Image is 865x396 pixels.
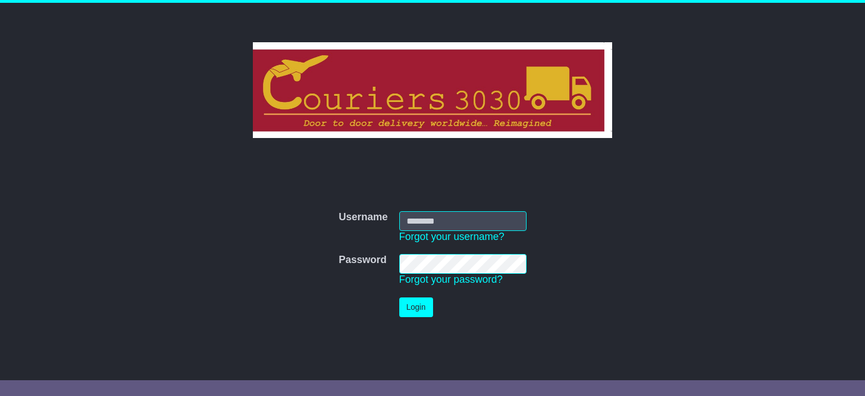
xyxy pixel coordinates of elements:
[338,254,386,266] label: Password
[253,42,613,138] img: Couriers 3030
[399,297,433,317] button: Login
[338,211,387,224] label: Username
[399,274,503,285] a: Forgot your password?
[399,231,505,242] a: Forgot your username?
